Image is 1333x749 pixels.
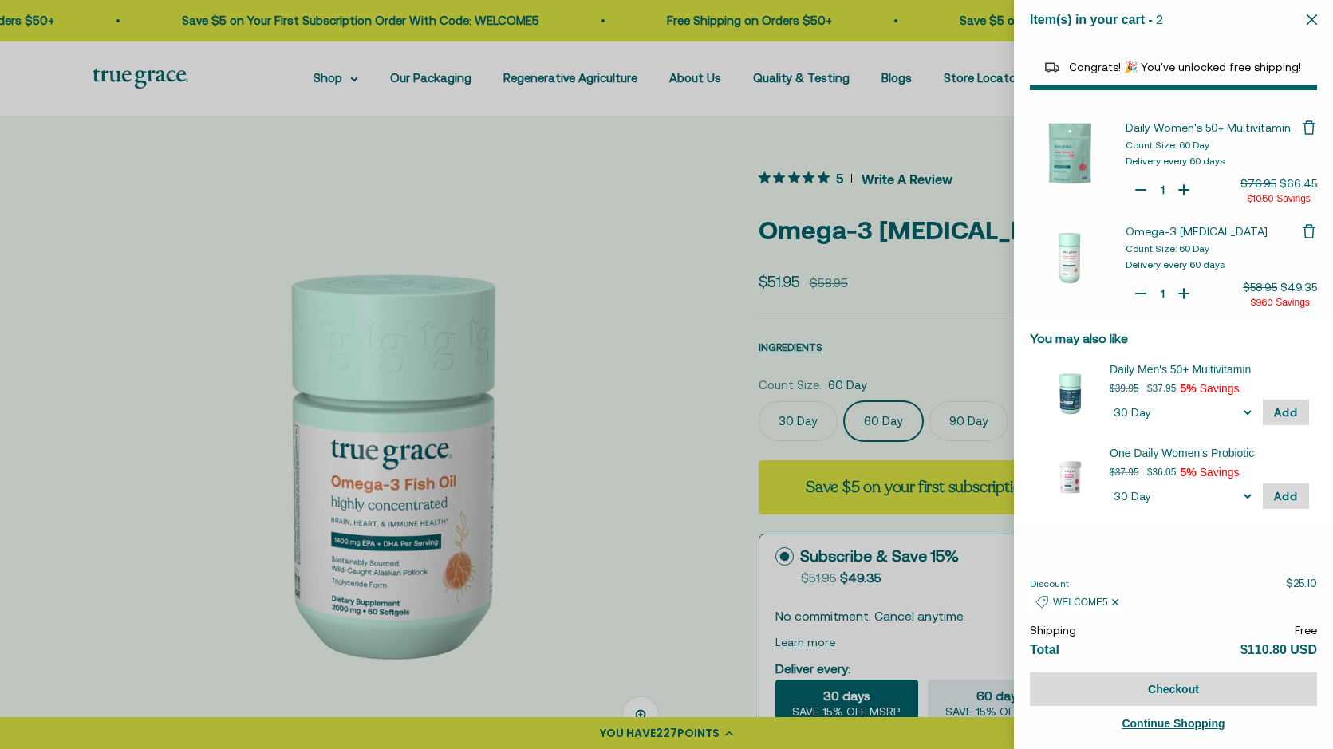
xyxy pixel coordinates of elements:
div: Delivery every 60 days [1126,155,1301,168]
span: Savings [1200,382,1240,395]
img: 30 Day [1038,361,1102,425]
button: Close [1307,12,1317,27]
img: 30 Day [1038,445,1102,509]
span: $76.95 [1240,177,1276,190]
span: $25.10 [1286,577,1317,589]
span: $58.95 [1243,281,1277,294]
span: $110.80 USD [1240,643,1317,656]
p: $37.95 [1110,464,1139,480]
span: $10.50 [1247,193,1273,204]
p: $36.05 [1147,464,1177,480]
div: Daily Men's 50+ Multivitamin [1110,361,1309,377]
span: Add [1274,490,1298,503]
span: 5% [1180,466,1196,479]
span: Shipping [1030,624,1076,637]
span: Savings [1200,466,1240,479]
img: Reward bar icon image [1043,57,1062,77]
span: You may also like [1030,331,1128,345]
a: Continue Shopping [1030,714,1317,733]
div: Delivery every 60 days [1126,258,1301,271]
span: Free [1295,624,1317,637]
p: $39.95 [1110,380,1139,396]
span: Savings [1276,297,1310,308]
span: Item(s) in your cart - [1030,13,1153,26]
img: Omega-3 Fish Oil - 60 Day [1030,218,1110,298]
span: 2 [1156,12,1163,26]
span: Daily Women's 50+ Multivitamin [1126,121,1291,134]
a: Daily Women's 50+ Multivitamin [1126,120,1301,136]
span: WELCOME5 [1053,597,1108,608]
div: One Daily Women's Probiotic [1110,445,1309,461]
span: 5% [1180,382,1196,395]
div: Discount [1030,592,1123,613]
span: Discount [1030,578,1069,589]
button: Remove Daily Women's 50+ Multivitamin [1301,120,1317,136]
span: Savings [1276,193,1311,204]
span: $49.35 [1280,281,1317,294]
span: Add [1274,406,1298,419]
span: Count Size: 60 Day [1126,243,1209,254]
p: $37.95 [1147,380,1177,396]
a: Omega-3 [MEDICAL_DATA] [1126,223,1301,239]
span: Congrats! 🎉 You've unlocked free shipping! [1069,61,1301,73]
button: Add [1263,400,1309,425]
span: One Daily Women's Probiotic [1110,445,1289,461]
span: Daily Men's 50+ Multivitamin [1110,361,1289,377]
button: Checkout [1030,672,1317,706]
input: Quantity for Daily Women's 50+ Multivitamin [1154,182,1170,198]
button: Add [1263,483,1309,509]
span: Total [1030,643,1059,656]
button: Remove Omega-3 Fish Oil [1301,223,1317,239]
span: Omega-3 [MEDICAL_DATA] [1126,225,1268,238]
input: Quantity for Omega-3 Fish Oil [1154,286,1170,302]
img: Daily Women&#39;s 50+ Multivitamin - 60 Day [1030,114,1110,194]
span: $66.45 [1280,177,1317,190]
span: $9.60 [1250,297,1272,308]
span: Continue Shopping [1122,717,1225,730]
span: Count Size: 60 Day [1126,140,1209,151]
